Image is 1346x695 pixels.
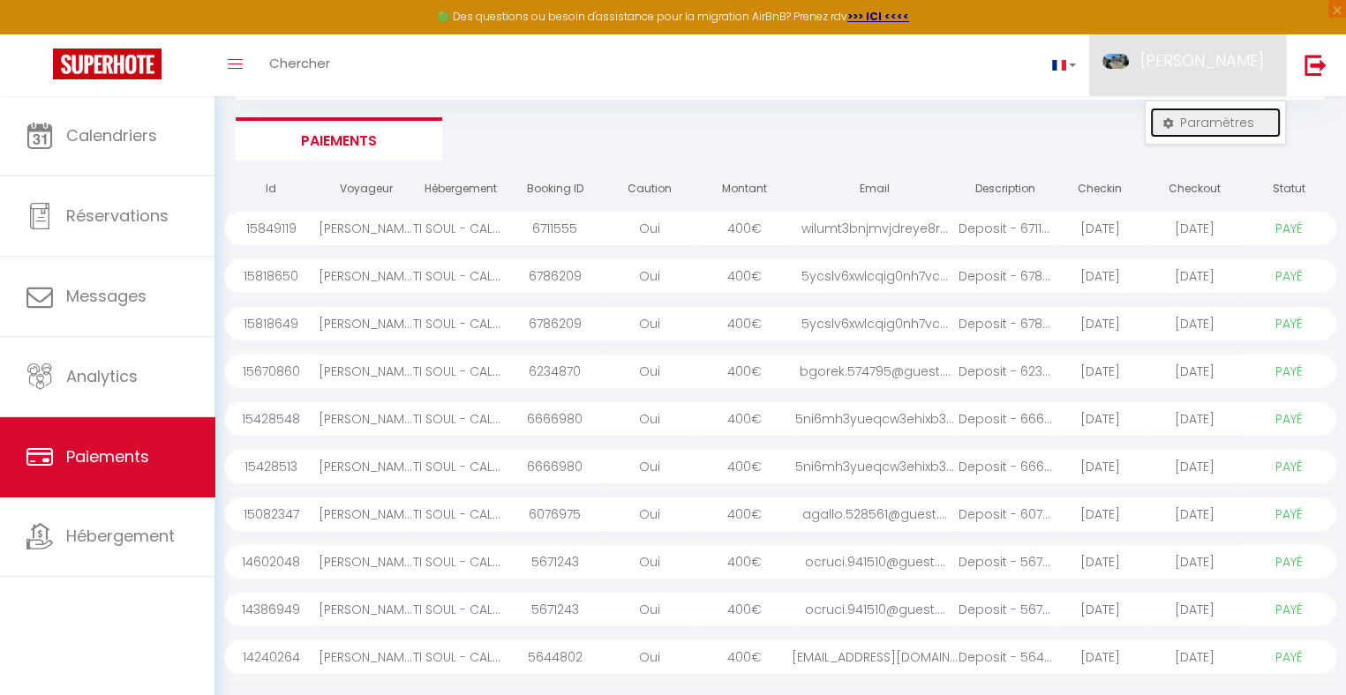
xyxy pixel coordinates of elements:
[236,117,442,161] li: Paiements
[413,307,508,340] div: TI SOUL - CALME - AUTHENTIQUE
[1147,497,1242,531] div: [DATE]
[66,205,169,227] span: Réservations
[224,640,319,674] div: 14240264
[508,640,602,674] div: 5644802
[66,365,138,387] span: Analytics
[413,640,508,674] div: TI SOUL - CALME - AUTHENTIQUE
[602,355,696,388] div: Oui
[696,174,791,205] th: Montant
[1305,54,1327,76] img: logout
[319,593,413,626] div: [PERSON_NAME]
[224,212,319,245] div: 15849119
[750,362,761,380] span: €
[508,259,602,293] div: 6786209
[319,450,413,483] div: [PERSON_NAME]
[750,220,761,237] span: €
[696,450,791,483] div: 400
[1147,402,1242,436] div: [DATE]
[256,34,343,96] a: Chercher
[66,285,147,307] span: Messages
[1053,402,1147,436] div: [DATE]
[696,593,791,626] div: 400
[792,355,959,388] div: bgorek.574795@guest....
[508,593,602,626] div: 5671243
[602,593,696,626] div: Oui
[1053,497,1147,531] div: [DATE]
[413,174,508,205] th: Hébergement
[508,402,602,436] div: 6666980
[792,450,959,483] div: 5ni6mh3yueqcw3ehixb3...
[696,497,791,531] div: 400
[66,525,175,547] span: Hébergement
[959,497,1053,531] div: Deposit - 6076975 - ...
[959,259,1053,293] div: Deposit - 6786209 - ...
[959,402,1053,436] div: Deposit - 6666980 - ...
[1147,212,1242,245] div: [DATE]
[413,497,508,531] div: TI SOUL - CALME - AUTHENTIQUE
[792,259,959,293] div: 5ycslv6xwlcqig0nh7vc...
[750,553,761,571] span: €
[792,640,959,674] div: [EMAIL_ADDRESS][DOMAIN_NAME]
[1242,174,1336,205] th: Statut
[792,307,959,340] div: 5ycslv6xwlcqig0nh7vc...
[413,450,508,483] div: TI SOUL - CALME - AUTHENTIQUE
[1147,593,1242,626] div: [DATE]
[508,212,602,245] div: 6711555
[224,307,319,340] div: 15818649
[959,307,1053,340] div: Deposit - 6786209 - ...
[959,593,1053,626] div: Deposit - 5671243 - ...
[847,9,909,24] a: >>> ICI <<<<
[750,648,761,666] span: €
[750,458,761,475] span: €
[959,355,1053,388] div: Deposit - 6234870 - ...
[792,593,959,626] div: ocruci.941510@guest....
[224,174,319,205] th: Id
[1140,49,1264,71] span: [PERSON_NAME]
[319,212,413,245] div: [PERSON_NAME]
[1150,108,1281,138] a: Paramètres
[696,307,791,340] div: 400
[269,54,330,72] span: Chercher
[1147,450,1242,483] div: [DATE]
[413,355,508,388] div: TI SOUL - CALME - AUTHENTIQUE
[792,402,959,436] div: 5ni6mh3yueqcw3ehixb3...
[319,307,413,340] div: [PERSON_NAME]
[508,545,602,579] div: 5671243
[696,545,791,579] div: 400
[602,545,696,579] div: Oui
[959,450,1053,483] div: Deposit - 6666980 - ...
[53,49,162,79] img: Super Booking
[66,445,149,467] span: Paiements
[224,497,319,531] div: 15082347
[413,212,508,245] div: TI SOUL - CALME - AUTHENTIQUE
[750,267,761,285] span: €
[1147,174,1242,205] th: Checkout
[508,307,602,340] div: 6786209
[224,259,319,293] div: 15818650
[1147,640,1242,674] div: [DATE]
[959,545,1053,579] div: Deposit - 5671243 - ...
[319,640,413,674] div: [PERSON_NAME]
[508,450,602,483] div: 6666980
[319,174,413,205] th: Voyageur
[602,212,696,245] div: Oui
[696,259,791,293] div: 400
[224,545,319,579] div: 14602048
[792,174,959,205] th: Email
[750,315,761,333] span: €
[696,402,791,436] div: 400
[413,545,508,579] div: TI SOUL - CALME - AUTHENTIQUE
[1053,355,1147,388] div: [DATE]
[413,593,508,626] div: TI SOUL - CALME - AUTHENTIQUE
[696,355,791,388] div: 400
[602,402,696,436] div: Oui
[1053,593,1147,626] div: [DATE]
[602,450,696,483] div: Oui
[508,497,602,531] div: 6076975
[1147,259,1242,293] div: [DATE]
[792,545,959,579] div: ocruci.941510@guest....
[602,640,696,674] div: Oui
[792,212,959,245] div: wilumt3bnjmvjdreye8r...
[1053,212,1147,245] div: [DATE]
